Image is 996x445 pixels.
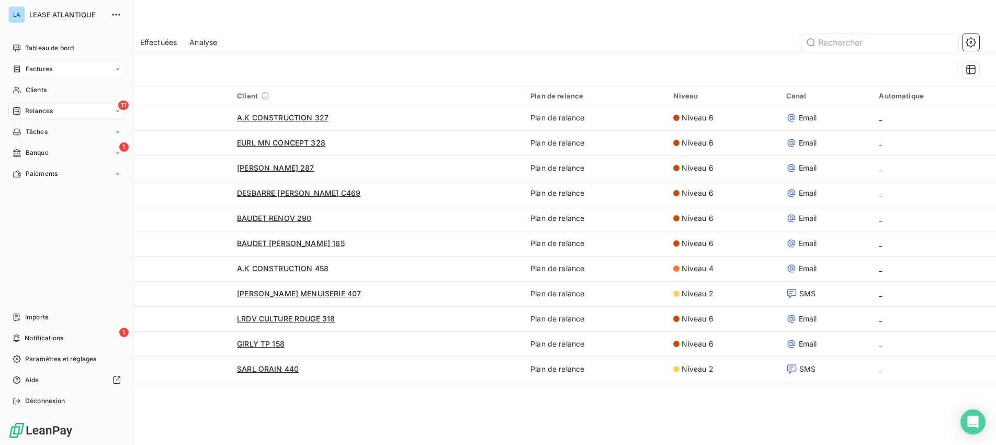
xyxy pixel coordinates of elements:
span: Niveau 6 [682,238,713,249]
span: 1 [119,142,129,152]
td: Plan de relance [524,306,667,331]
span: Paramètres et réglages [25,354,96,364]
span: [PERSON_NAME] MENUISERIE 407 [237,289,361,298]
td: Plan de relance [524,105,667,130]
span: _ [879,239,882,248]
span: _ [879,364,882,373]
span: _ [879,214,882,222]
td: Plan de relance [524,256,667,281]
span: Paiements [26,169,58,179]
div: LA [8,6,25,23]
span: A.K CONSTRUCTION 458 [237,264,329,273]
span: Email [799,238,817,249]
span: Email [799,113,817,123]
td: Plan de relance [524,357,667,382]
span: Email [799,188,817,198]
span: 11 [118,101,129,110]
span: Email [799,163,817,173]
span: BAUDET RENOV 290 [237,214,311,222]
span: Niveau 4 [682,263,713,274]
span: Effectuées [140,37,177,48]
span: BAUDET [PERSON_NAME] 165 [237,239,345,248]
input: Rechercher [801,34,958,51]
div: Date de relance [50,91,224,101]
span: Email [799,213,817,224]
span: Niveau 2 [682,288,713,299]
span: Niveau 6 [682,188,713,198]
span: Niveau 6 [682,213,713,224]
span: Tâches [26,127,48,137]
span: Relances [25,106,53,116]
span: Client [237,92,258,100]
span: SMS [799,364,816,374]
span: Déconnexion [25,396,65,406]
img: Logo LeanPay [8,422,73,439]
span: 1 [119,328,129,337]
a: Aide [8,372,125,388]
span: Tableau de bord [25,43,74,53]
span: _ [879,138,882,147]
span: Niveau 6 [682,163,713,173]
span: Niveau 2 [682,364,713,374]
div: Plan de relance [530,92,661,100]
div: Canal [786,92,867,100]
span: Niveau 6 [682,138,713,148]
span: LRDV CULTURE ROUGE 318 [237,314,335,323]
span: Email [799,138,817,148]
span: _ [879,314,882,323]
span: _ [879,113,882,122]
span: LEASE ATLANTIQUE [29,10,105,19]
span: Niveau 6 [682,339,713,349]
td: Plan de relance [524,281,667,306]
td: Plan de relance [524,130,667,155]
span: _ [879,289,882,298]
span: A.K CONSTRUCTION 327 [237,113,329,122]
span: Factures [26,64,52,74]
span: SARL ORAIN 440 [237,364,299,373]
span: Niveau 6 [682,314,713,324]
span: Niveau 6 [682,113,713,123]
span: Email [799,339,817,349]
span: Aide [25,375,39,385]
td: Plan de relance [524,331,667,357]
span: Analyse [189,37,217,48]
span: Notifications [25,333,63,343]
span: Email [799,263,817,274]
span: _ [879,188,882,197]
div: Automatique [879,92,990,100]
td: Plan de relance [524,155,667,181]
td: Plan de relance [524,231,667,256]
span: _ [879,264,882,273]
td: Plan de relance [524,181,667,206]
div: Niveau [673,92,773,100]
span: _ [879,339,882,348]
span: Imports [25,313,48,322]
span: EURL MN CONCEPT 328 [237,138,325,147]
span: SMS [799,288,816,299]
td: Plan de relance [524,206,667,231]
span: Banque [26,148,49,158]
span: DESBARRE [PERSON_NAME] C469 [237,188,360,197]
span: [PERSON_NAME] 287 [237,163,314,172]
span: _ [879,163,882,172]
span: Clients [26,85,47,95]
span: Email [799,314,817,324]
span: GIRLY TP 158 [237,339,285,348]
div: Open Intercom Messenger [960,409,986,435]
